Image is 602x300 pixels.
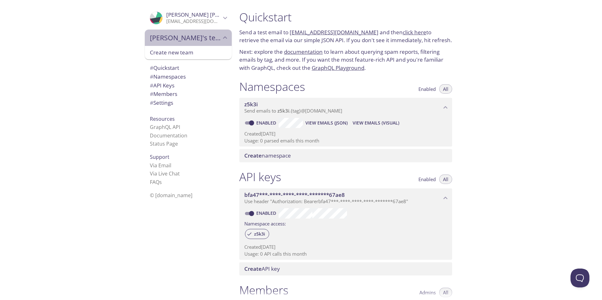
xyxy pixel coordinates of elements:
[239,48,452,72] p: Next: explore the to learn about querying spam reports, filtering emails by tag, and more. If you...
[145,90,232,98] div: Members
[284,48,323,55] a: documentation
[145,8,232,28] div: Katrina Barbosa
[415,175,440,184] button: Enabled
[150,73,186,80] span: Namespaces
[239,98,452,117] div: z5k3i namespace
[150,115,175,122] span: Resources
[150,162,171,169] a: Via Email
[239,262,452,275] div: Create API Key
[416,288,440,297] button: Admins
[244,265,262,272] span: Create
[244,137,447,144] p: Usage: 0 parsed emails this month
[166,11,253,18] span: [PERSON_NAME] [PERSON_NAME]
[571,269,589,287] iframe: Help Scout Beacon - Open
[150,153,169,160] span: Support
[250,231,269,237] span: z5k3i
[239,10,452,24] h1: Quickstart
[350,118,402,128] button: View Emails (Visual)
[244,131,447,137] p: Created [DATE]
[439,288,452,297] button: All
[244,244,447,250] p: Created [DATE]
[239,170,281,184] h1: API keys
[159,179,162,186] span: s
[244,219,286,228] label: Namespace access:
[150,170,180,177] a: Via Live Chat
[150,82,153,89] span: #
[244,108,342,114] span: Send emails to . {tag} @[DOMAIN_NAME]
[239,28,452,44] p: Send a test email to and then to retrieve the email via our simple JSON API. If you don't see it ...
[150,48,227,57] span: Create new team
[255,120,279,126] a: Enabled
[150,99,153,106] span: #
[150,33,221,42] span: [PERSON_NAME]'s team
[150,82,174,89] span: API Keys
[150,64,153,71] span: #
[166,18,221,25] p: [EMAIL_ADDRESS][DOMAIN_NAME]
[145,30,232,46] div: Katrina's team
[244,152,291,159] span: namespace
[145,46,232,60] div: Create new team
[244,265,280,272] span: API key
[150,124,180,131] a: GraphQL API
[439,175,452,184] button: All
[255,210,279,216] a: Enabled
[150,192,192,199] span: © [DOMAIN_NAME]
[239,283,288,297] h1: Members
[145,98,232,107] div: Team Settings
[353,119,399,127] span: View Emails (Visual)
[403,29,426,36] a: click here
[239,149,452,162] div: Create namespace
[150,99,173,106] span: Settings
[239,80,305,94] h1: Namespaces
[244,251,447,257] p: Usage: 0 API calls this month
[150,90,153,97] span: #
[145,64,232,72] div: Quickstart
[150,64,179,71] span: Quickstart
[145,81,232,90] div: API Keys
[244,152,262,159] span: Create
[150,132,187,139] a: Documentation
[150,90,177,97] span: Members
[150,73,153,80] span: #
[244,101,258,108] span: z5k3i
[303,118,350,128] button: View Emails (JSON)
[415,84,440,94] button: Enabled
[150,179,162,186] a: FAQ
[150,140,178,147] a: Status Page
[245,229,269,239] div: z5k3i
[305,119,348,127] span: View Emails (JSON)
[439,84,452,94] button: All
[312,64,364,71] a: GraphQL Playground
[290,29,378,36] a: [EMAIL_ADDRESS][DOMAIN_NAME]
[277,108,289,114] span: z5k3i
[145,72,232,81] div: Namespaces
